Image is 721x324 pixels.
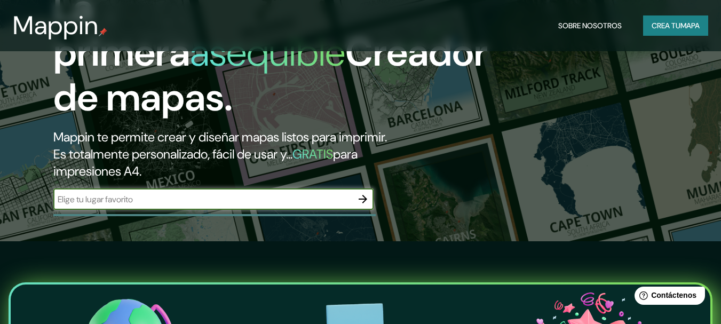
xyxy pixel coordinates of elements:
[53,146,358,179] font: para impresiones A4.
[558,21,622,30] font: Sobre nosotros
[99,28,107,36] img: pin de mapeo
[53,146,292,162] font: Es totalmente personalizado, fácil de usar y...
[13,9,99,42] font: Mappin
[53,28,488,122] font: Creador de mapas.
[292,146,333,162] font: GRATIS
[652,21,680,30] font: Crea tu
[53,129,387,145] font: Mappin te permite crear y diseñar mapas listos para imprimir.
[643,15,708,36] button: Crea tumapa
[680,21,700,30] font: mapa
[190,28,345,77] font: asequible
[626,282,709,312] iframe: Lanzador de widgets de ayuda
[53,193,352,206] input: Elige tu lugar favorito
[554,15,626,36] button: Sobre nosotros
